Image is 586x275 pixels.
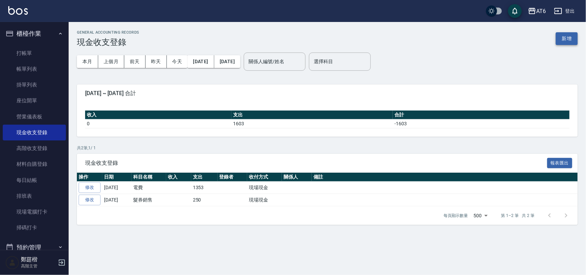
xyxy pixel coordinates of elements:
[393,111,570,119] th: 合計
[77,37,139,47] h3: 現金收支登錄
[247,194,282,206] td: 現場現金
[547,158,573,169] button: 報表匯出
[77,145,578,151] p: 共 2 筆, 1 / 1
[247,182,282,194] td: 現場現金
[3,188,66,204] a: 排班表
[3,61,66,77] a: 帳單列表
[3,77,66,93] a: 掛單列表
[3,45,66,61] a: 打帳單
[85,119,231,128] td: 0
[501,213,535,219] p: 第 1–2 筆 共 2 筆
[85,111,231,119] th: 收入
[231,111,393,119] th: 支出
[5,256,19,270] img: Person
[3,172,66,188] a: 每日結帳
[3,109,66,125] a: 營業儀表板
[166,173,191,182] th: 收入
[556,35,578,42] a: 新增
[3,239,66,256] button: 預約管理
[102,182,131,194] td: [DATE]
[393,119,570,128] td: -1603
[282,173,312,182] th: 關係人
[167,55,188,68] button: 今天
[21,256,56,263] h5: 鄭莛楷
[3,220,66,236] a: 掃碼打卡
[131,173,166,182] th: 科目名稱
[79,182,101,193] a: 修改
[85,160,547,167] span: 現金收支登錄
[187,55,214,68] button: [DATE]
[131,182,166,194] td: 電費
[131,194,166,206] td: 髮券銷售
[218,173,248,182] th: 登錄者
[98,55,124,68] button: 上個月
[3,125,66,140] a: 現金收支登錄
[124,55,146,68] button: 前天
[102,194,131,206] td: [DATE]
[77,55,98,68] button: 本月
[21,263,56,269] p: 高階主管
[556,32,578,45] button: 新增
[191,194,218,206] td: 250
[191,182,218,194] td: 1353
[3,93,66,108] a: 座位開單
[8,6,28,15] img: Logo
[247,173,282,182] th: 收付方式
[547,159,573,166] a: 報表匯出
[525,4,549,18] button: AT6
[77,30,139,35] h2: GENERAL ACCOUNTING RECORDS
[85,90,570,97] span: [DATE] ~ [DATE] 合計
[191,173,218,182] th: 支出
[3,156,66,172] a: 材料自購登錄
[444,213,468,219] p: 每頁顯示數量
[551,5,578,18] button: 登出
[77,173,102,182] th: 操作
[312,173,578,182] th: 備註
[3,25,66,43] button: 櫃檯作業
[214,55,240,68] button: [DATE]
[146,55,167,68] button: 昨天
[102,173,131,182] th: 日期
[508,4,522,18] button: save
[536,7,546,15] div: AT6
[471,206,490,225] div: 500
[3,140,66,156] a: 高階收支登錄
[231,119,393,128] td: 1603
[3,204,66,220] a: 現場電腦打卡
[79,195,101,205] a: 修改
